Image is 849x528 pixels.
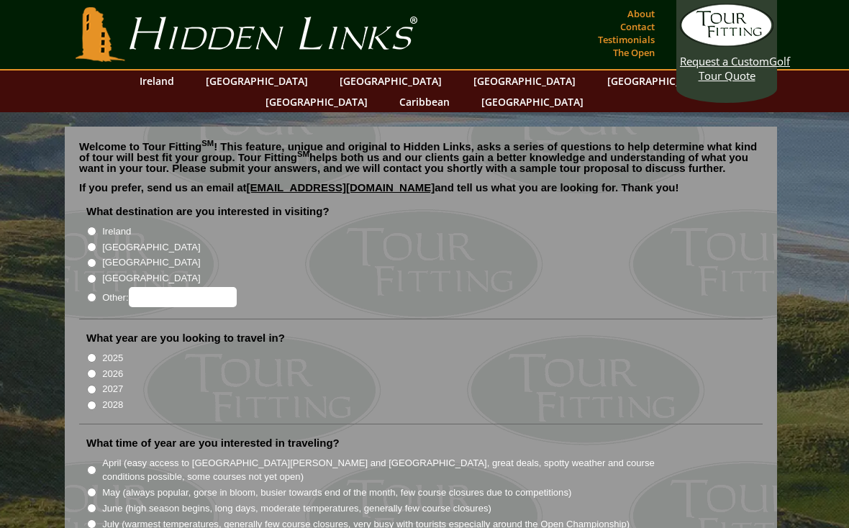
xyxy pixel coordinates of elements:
label: What destination are you interested in visiting? [86,204,330,219]
a: [EMAIL_ADDRESS][DOMAIN_NAME] [247,181,435,194]
a: [GEOGRAPHIC_DATA] [466,70,583,91]
a: [GEOGRAPHIC_DATA] [600,70,717,91]
label: May (always popular, gorse in bloom, busier towards end of the month, few course closures due to ... [102,486,571,500]
label: What time of year are you interested in traveling? [86,436,340,450]
label: Other: [102,287,236,307]
label: [GEOGRAPHIC_DATA] [102,271,200,286]
a: [GEOGRAPHIC_DATA] [258,91,375,112]
a: Ireland [132,70,181,91]
label: Ireland [102,224,131,239]
label: [GEOGRAPHIC_DATA] [102,255,200,270]
span: Request a Custom [680,54,769,68]
input: Other: [129,287,237,307]
sup: SM [297,150,309,158]
a: Caribbean [392,91,457,112]
a: The Open [609,42,658,63]
a: [GEOGRAPHIC_DATA] [332,70,449,91]
a: About [624,4,658,24]
label: [GEOGRAPHIC_DATA] [102,240,200,255]
label: 2027 [102,382,123,396]
a: Request a CustomGolf Tour Quote [680,4,773,83]
sup: SM [201,139,214,147]
label: 2026 [102,367,123,381]
a: [GEOGRAPHIC_DATA] [474,91,591,112]
label: 2028 [102,398,123,412]
label: April (easy access to [GEOGRAPHIC_DATA][PERSON_NAME] and [GEOGRAPHIC_DATA], great deals, spotty w... [102,456,681,484]
p: If you prefer, send us an email at and tell us what you are looking for. Thank you! [79,182,763,204]
label: 2025 [102,351,123,365]
label: What year are you looking to travel in? [86,331,285,345]
a: Contact [617,17,658,37]
p: Welcome to Tour Fitting ! This feature, unique and original to Hidden Links, asks a series of que... [79,141,763,173]
a: [GEOGRAPHIC_DATA] [199,70,315,91]
a: Testimonials [594,29,658,50]
label: June (high season begins, long days, moderate temperatures, generally few course closures) [102,501,491,516]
